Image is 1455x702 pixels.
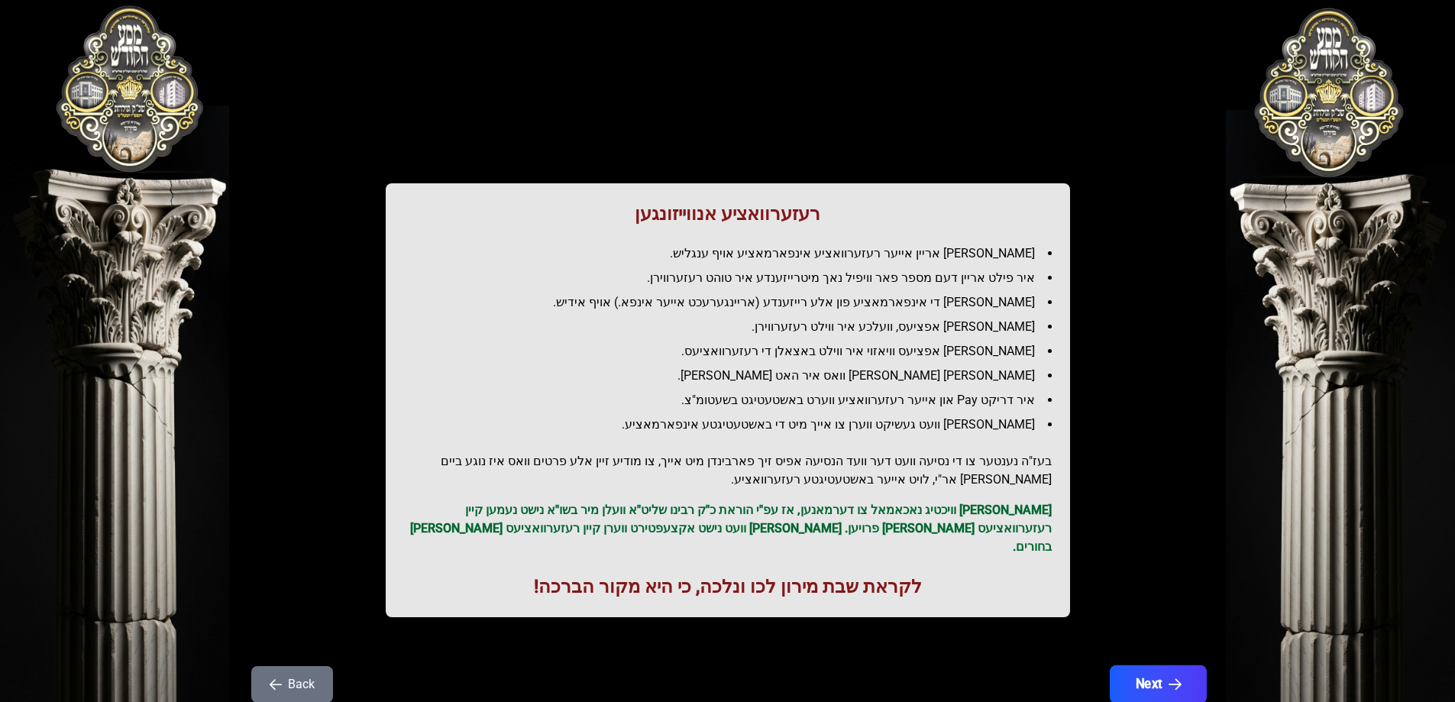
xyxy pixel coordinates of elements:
li: איר פילט אריין דעם מספר פאר וויפיל נאך מיטרייזענדע איר טוהט רעזערווירן. [416,269,1052,287]
li: [PERSON_NAME] אפציעס וויאזוי איר ווילט באצאלן די רעזערוואציעס. [416,342,1052,361]
li: [PERSON_NAME] וועט געשיקט ווערן צו אייך מיט די באשטעטיגטע אינפארמאציע. [416,416,1052,434]
li: [PERSON_NAME] אפציעס, וועלכע איר ווילט רעזערווירן. [416,318,1052,336]
p: [PERSON_NAME] וויכטיג נאכאמאל צו דערמאנען, אז עפ"י הוראת כ"ק רבינו שליט"א וועלן מיר בשו"א נישט נע... [404,501,1052,556]
h1: רעזערוואציע אנווייזונגען [404,202,1052,226]
li: [PERSON_NAME] אריין אייער רעזערוואציע אינפארמאציע אויף ענגליש. [416,244,1052,263]
li: איר דריקט Pay און אייער רעזערוואציע ווערט באשטעטיגט בשעטומ"צ. [416,391,1052,409]
h2: בעז"ה נענטער צו די נסיעה וועט דער וועד הנסיעה אפיס זיך פארבינדן מיט אייך, צו מודיע זיין אלע פרטים... [404,452,1052,489]
h1: לקראת שבת מירון לכו ונלכה, כי היא מקור הברכה! [404,574,1052,599]
li: [PERSON_NAME] [PERSON_NAME] וואס איר האט [PERSON_NAME]. [416,367,1052,385]
li: [PERSON_NAME] די אינפארמאציע פון אלע רייזענדע (אריינגערעכט אייער אינפא.) אויף אידיש. [416,293,1052,312]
